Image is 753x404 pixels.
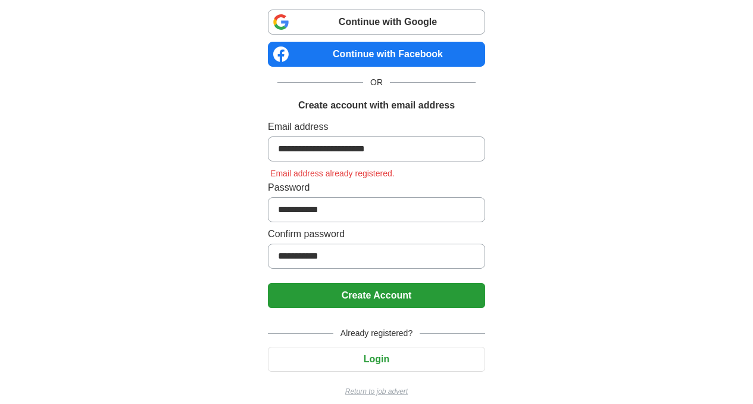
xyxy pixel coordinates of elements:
button: Login [268,347,485,372]
span: Already registered? [333,327,420,340]
a: Continue with Facebook [268,42,485,67]
a: Login [268,354,485,364]
label: Email address [268,120,485,134]
label: Confirm password [268,227,485,241]
span: OR [363,76,390,89]
button: Create Account [268,283,485,308]
a: Continue with Google [268,10,485,35]
label: Password [268,181,485,195]
a: Return to job advert [268,386,485,397]
h1: Create account with email address [298,98,455,113]
span: Email address already registered. [268,169,397,178]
